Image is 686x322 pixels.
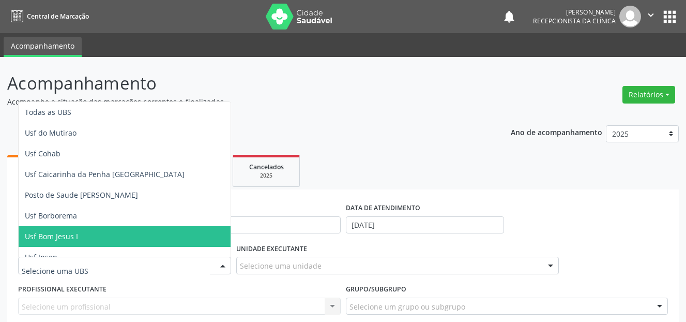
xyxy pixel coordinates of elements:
input: Selecione uma UBS [22,260,210,281]
span: Usf Cohab [25,149,60,158]
img: img [619,6,641,27]
label: Grupo/Subgrupo [346,282,406,298]
span: Recepcionista da clínica [533,17,616,25]
span: Usf Ipsep [25,252,57,262]
p: Acompanhamento [7,70,477,96]
button: apps [661,8,679,26]
span: Cancelados [249,163,284,171]
span: Posto de Saude [PERSON_NAME] [25,190,138,200]
label: PROFISSIONAL EXECUTANTE [18,282,106,298]
p: Acompanhe a situação das marcações correntes e finalizadas [7,96,477,107]
p: Ano de acompanhamento [511,125,602,138]
a: Acompanhamento [4,37,82,57]
span: Selecione um grupo ou subgrupo [349,301,465,312]
button: Relatórios [622,86,675,104]
a: Central de Marcação [7,8,89,25]
span: Usf Borborema [25,211,77,221]
span: Todas as UBS [25,107,71,117]
label: UNIDADE EXECUTANTE [236,241,307,257]
button:  [641,6,661,27]
span: Central de Marcação [27,12,89,21]
span: Usf do Mutirao [25,128,77,138]
span: Selecione uma unidade [240,260,322,271]
button: notifications [502,9,516,24]
div: [PERSON_NAME] [533,8,616,17]
span: Usf Bom Jesus I [25,231,78,241]
div: 2025 [240,172,292,180]
span: Usf Caicarinha da Penha [GEOGRAPHIC_DATA] [25,169,185,179]
i:  [645,9,657,21]
input: Selecione um intervalo [346,216,505,234]
label: DATA DE ATENDIMENTO [346,200,420,216]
